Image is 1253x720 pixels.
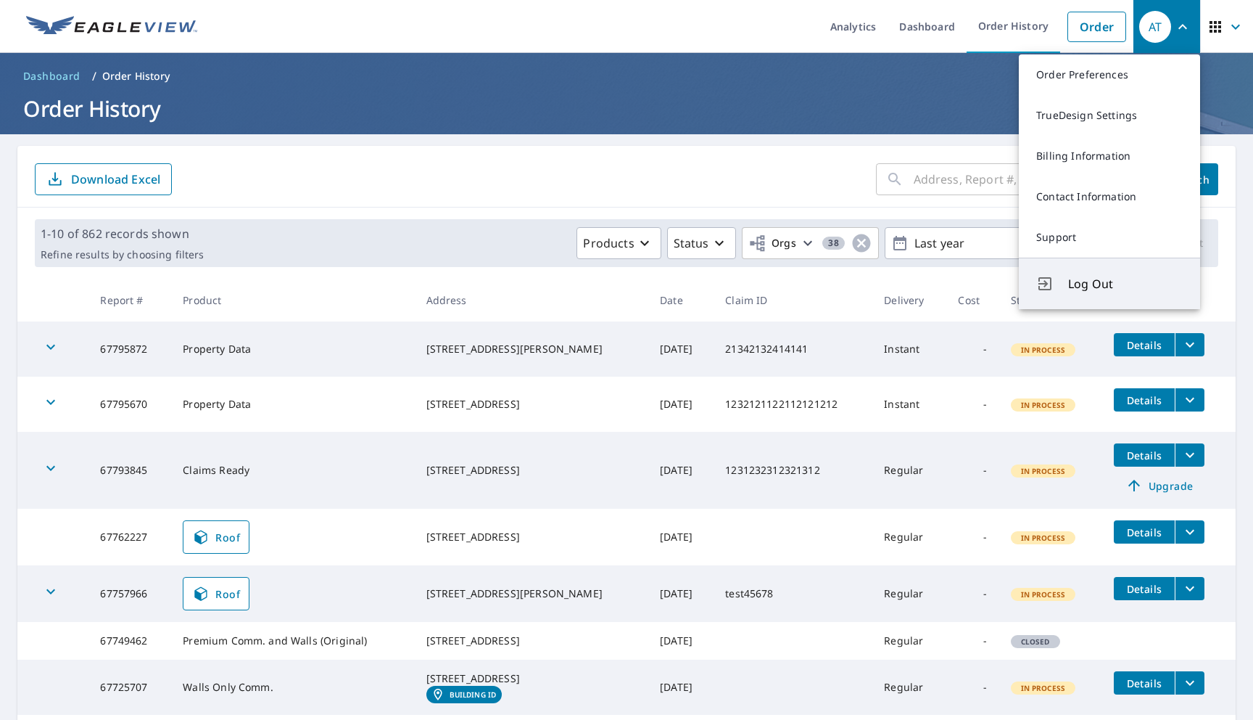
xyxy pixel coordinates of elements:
[23,69,80,83] span: Dashboard
[171,322,414,377] td: Property Data
[648,432,714,509] td: [DATE]
[183,577,249,610] a: Roof
[1122,393,1166,407] span: Details
[88,377,171,432] td: 67795670
[648,509,714,565] td: [DATE]
[171,660,414,715] td: Walls Only Comm.
[583,234,634,252] p: Products
[192,528,240,546] span: Roof
[648,377,714,432] td: [DATE]
[1122,525,1166,539] span: Details
[17,65,1236,88] nav: breadcrumb
[648,322,714,377] td: [DATE]
[1114,520,1175,544] button: detailsBtn-67762227
[714,377,872,432] td: 1232121122112121212
[1012,637,1059,647] span: Closed
[1114,474,1204,497] a: Upgrade
[1019,258,1200,309] button: Log Out
[872,565,946,622] td: Regular
[748,234,797,253] span: Orgs
[576,227,661,259] button: Products
[714,279,872,322] th: Claim ID
[88,279,171,322] th: Report #
[1114,443,1175,467] button: detailsBtn-67793845
[88,565,171,622] td: 67757966
[872,279,946,322] th: Delivery
[1175,443,1204,467] button: filesDropdownBtn-67793845
[1019,54,1200,95] a: Order Preferences
[714,565,872,622] td: test45678
[999,279,1102,322] th: Status
[946,622,998,660] td: -
[426,397,637,412] div: [STREET_ADDRESS]
[88,660,171,715] td: 67725707
[648,279,714,322] th: Date
[946,432,998,509] td: -
[41,248,204,261] p: Refine results by choosing filters
[192,585,240,602] span: Roof
[1178,173,1207,187] span: Search
[17,65,86,88] a: Dashboard
[1019,136,1200,176] a: Billing Information
[946,377,998,432] td: -
[71,171,160,187] p: Download Excel
[714,322,872,377] td: 21342132414141
[1012,533,1075,543] span: In Process
[714,432,872,509] td: 1231232312321312
[1122,449,1166,462] span: Details
[1114,388,1175,412] button: detailsBtn-67795670
[171,377,414,432] td: Property Data
[426,671,637,686] div: [STREET_ADDRESS]
[1067,12,1126,42] a: Order
[946,509,998,565] td: -
[102,69,170,83] p: Order History
[1019,217,1200,258] a: Support
[88,509,171,565] td: 67762227
[667,227,736,259] button: Status
[872,660,946,715] td: Regular
[17,94,1236,123] h1: Order History
[183,520,249,554] a: Roof
[946,322,998,377] td: -
[872,432,946,509] td: Regular
[872,622,946,660] td: Regular
[171,432,414,509] td: Claims Ready
[426,586,637,601] div: [STREET_ADDRESS][PERSON_NAME]
[1122,338,1166,352] span: Details
[26,16,197,38] img: EV Logo
[1122,477,1196,494] span: Upgrade
[648,565,714,622] td: [DATE]
[171,622,414,660] td: Premium Comm. and Walls (Original)
[872,509,946,565] td: Regular
[648,660,714,715] td: [DATE]
[88,322,171,377] td: 67795872
[1114,333,1175,356] button: detailsBtn-67795872
[88,622,171,660] td: 67749462
[742,227,879,259] button: Orgs38
[822,238,845,248] span: 38
[1012,466,1075,476] span: In Process
[1175,671,1204,695] button: filesDropdownBtn-67725707
[1114,671,1175,695] button: detailsBtn-67725707
[35,163,172,195] button: Download Excel
[909,231,1078,256] p: Last year
[426,530,637,544] div: [STREET_ADDRESS]
[1175,388,1204,412] button: filesDropdownBtn-67795670
[450,690,497,699] em: Building ID
[946,565,998,622] td: -
[1175,333,1204,356] button: filesDropdownBtn-67795872
[1012,345,1075,355] span: In Process
[946,660,998,715] td: -
[41,225,204,242] p: 1-10 of 862 records shown
[1019,176,1200,217] a: Contact Information
[1012,589,1075,600] span: In Process
[1175,577,1204,600] button: filesDropdownBtn-67757966
[1175,520,1204,544] button: filesDropdownBtn-67762227
[946,279,998,322] th: Cost
[426,634,637,648] div: [STREET_ADDRESS]
[872,377,946,432] td: Instant
[1012,683,1075,693] span: In Process
[1012,400,1075,410] span: In Process
[415,279,649,322] th: Address
[1068,275,1183,292] span: Log Out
